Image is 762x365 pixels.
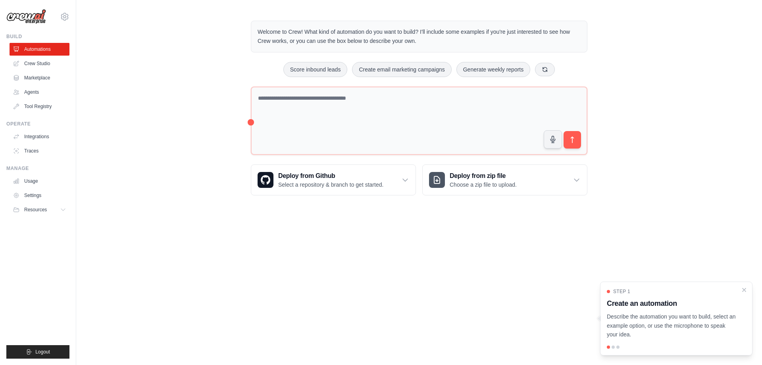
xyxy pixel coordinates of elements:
[10,203,69,216] button: Resources
[10,175,69,187] a: Usage
[352,62,451,77] button: Create email marketing campaigns
[258,27,581,46] p: Welcome to Crew! What kind of automation do you want to build? I'll include some examples if you'...
[10,71,69,84] a: Marketplace
[6,9,46,24] img: Logo
[10,145,69,157] a: Traces
[10,43,69,56] a: Automations
[6,345,69,359] button: Logout
[6,121,69,127] div: Operate
[278,181,383,189] p: Select a repository & branch to get started.
[607,298,736,309] h3: Create an automation
[35,349,50,355] span: Logout
[741,287,747,293] button: Close walkthrough
[10,57,69,70] a: Crew Studio
[10,86,69,98] a: Agents
[613,288,630,295] span: Step 1
[10,189,69,202] a: Settings
[10,100,69,113] a: Tool Registry
[6,33,69,40] div: Build
[278,171,383,181] h3: Deploy from Github
[24,207,47,213] span: Resources
[456,62,531,77] button: Generate weekly reports
[450,181,517,189] p: Choose a zip file to upload.
[450,171,517,181] h3: Deploy from zip file
[607,312,736,339] p: Describe the automation you want to build, select an example option, or use the microphone to spe...
[10,130,69,143] a: Integrations
[283,62,348,77] button: Score inbound leads
[6,165,69,172] div: Manage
